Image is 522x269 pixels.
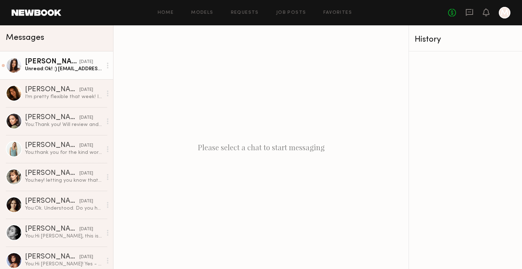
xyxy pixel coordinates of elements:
div: History [415,35,516,44]
div: [DATE] [79,142,93,149]
div: [PERSON_NAME] [25,58,79,66]
a: Favorites [323,10,352,15]
div: [PERSON_NAME] [25,253,79,261]
div: [DATE] [79,170,93,177]
div: Please select a chat to start messaging [113,25,409,269]
div: You: Ok. Understood. Do you have an Instagram or other photos you can share? I have an opening fo... [25,205,102,212]
div: [DATE] [79,226,93,233]
div: [DATE] [79,198,93,205]
span: Messages [6,34,44,42]
a: M [499,7,510,18]
a: Home [158,10,174,15]
div: You: Hi [PERSON_NAME], this is [PERSON_NAME] with [PERSON_NAME]. I just sent you an email to chec... [25,233,102,240]
div: [DATE] [79,114,93,121]
div: Unread: Ok! :) [EMAIL_ADDRESS][DOMAIN_NAME] [25,66,102,72]
div: [DATE] [79,87,93,93]
div: [PERSON_NAME] [25,170,79,177]
div: I’m pretty flexible that week! I’ll probably bartend [DATE] night so [DATE] [DATE] or [DATE] woul... [25,93,102,100]
div: [PERSON_NAME] [25,226,79,233]
a: Job Posts [276,10,306,15]
div: [PERSON_NAME] [25,86,79,93]
div: You: Thank you! Will review and get back you! [25,121,102,128]
div: [PERSON_NAME] [25,142,79,149]
a: Models [191,10,213,15]
div: [PERSON_NAME] [25,114,79,121]
a: Requests [231,10,259,15]
div: [DATE] [79,254,93,261]
div: You: Hi [PERSON_NAME]! Yes - Sitano! [DATE] is the official date. Do you live in [GEOGRAPHIC_DATA... [25,261,102,268]
div: You: thank you for the kind words! and congrats! i have a [DEMOGRAPHIC_DATA] so i understand what... [25,149,102,156]
div: You: hey! letting you know that ive been contacting newbook to edit the payment to $450 v. $600. ... [25,177,102,184]
div: [PERSON_NAME] [25,198,79,205]
div: [DATE] [79,59,93,66]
